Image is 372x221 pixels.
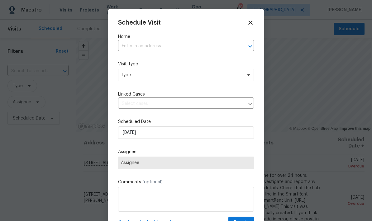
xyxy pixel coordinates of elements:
span: Schedule Visit [118,20,161,26]
span: Assignee [121,160,251,165]
span: Linked Cases [118,91,145,97]
button: Open [246,42,255,51]
input: Enter in an address [118,41,236,51]
span: Close [247,19,254,26]
label: Visit Type [118,61,254,67]
span: Type [121,72,242,78]
label: Assignee [118,149,254,155]
input: M/D/YYYY [118,126,254,139]
label: Scheduled Date [118,119,254,125]
input: Select cases [118,99,245,109]
label: Comments [118,179,254,185]
span: (optional) [142,180,163,184]
label: Home [118,34,254,40]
